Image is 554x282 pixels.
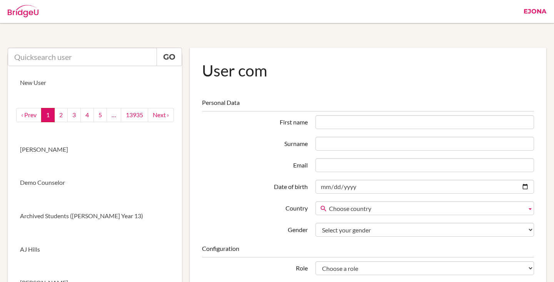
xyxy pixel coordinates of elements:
[54,108,68,122] a: 2
[121,108,148,122] a: 13935
[198,137,311,148] label: Surname
[107,108,121,122] a: …
[202,60,534,81] h1: User com
[198,201,311,213] label: Country
[8,199,182,233] a: Archived Students ([PERSON_NAME] Year 13)
[8,66,182,100] a: New User
[198,158,311,170] label: Email
[8,133,182,166] a: [PERSON_NAME]
[8,5,38,17] img: Bridge-U
[148,108,174,122] a: next
[198,261,311,273] label: Role
[202,98,534,111] legend: Personal Data
[198,180,311,191] label: Date of birth
[198,115,311,127] label: First name
[8,48,157,66] input: Quicksearch user
[157,48,182,66] a: Go
[8,166,182,199] a: Demo Counselor
[41,108,55,122] a: 1
[8,233,182,266] a: AJ Hills
[67,108,81,122] a: 3
[329,202,524,216] span: Choose country
[198,223,311,234] label: Gender
[16,108,42,122] a: ‹ Prev
[80,108,94,122] a: 4
[202,244,534,257] legend: Configuration
[93,108,107,122] a: 5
